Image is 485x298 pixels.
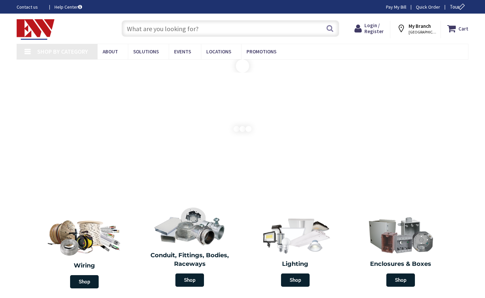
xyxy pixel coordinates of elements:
[103,48,118,55] span: About
[244,212,346,290] a: Lighting Shop
[37,48,88,55] span: Shop By Category
[458,23,468,34] strong: Cart
[139,204,241,290] a: Conduit, Fittings, Bodies, Raceways Shop
[281,273,310,287] span: Shop
[175,273,204,287] span: Shop
[409,30,437,35] span: [GEOGRAPHIC_DATA], [GEOGRAPHIC_DATA]
[142,251,238,268] h2: Conduit, Fittings, Bodies, Raceways
[397,23,434,34] div: My Branch [GEOGRAPHIC_DATA], [GEOGRAPHIC_DATA]
[409,23,431,29] strong: My Branch
[17,19,54,40] img: Electrical Wholesalers, Inc.
[447,23,468,34] a: Cart
[353,260,449,268] h2: Enclosures & Boxes
[354,23,384,34] a: Login / Register
[17,4,44,10] a: Contact us
[450,4,467,10] span: Tour
[386,4,406,10] a: Pay My Bill
[416,4,440,10] a: Quick Order
[206,48,231,55] span: Locations
[350,212,452,290] a: Enclosures & Boxes Shop
[174,48,191,55] span: Events
[364,22,384,34] span: Login / Register
[54,4,82,10] a: Help Center
[133,48,159,55] span: Solutions
[70,275,99,288] span: Shop
[32,212,137,292] a: Wiring Shop
[35,262,134,270] h2: Wiring
[247,260,343,268] h2: Lighting
[386,273,415,287] span: Shop
[246,48,276,55] span: Promotions
[122,20,339,37] input: What are you looking for?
